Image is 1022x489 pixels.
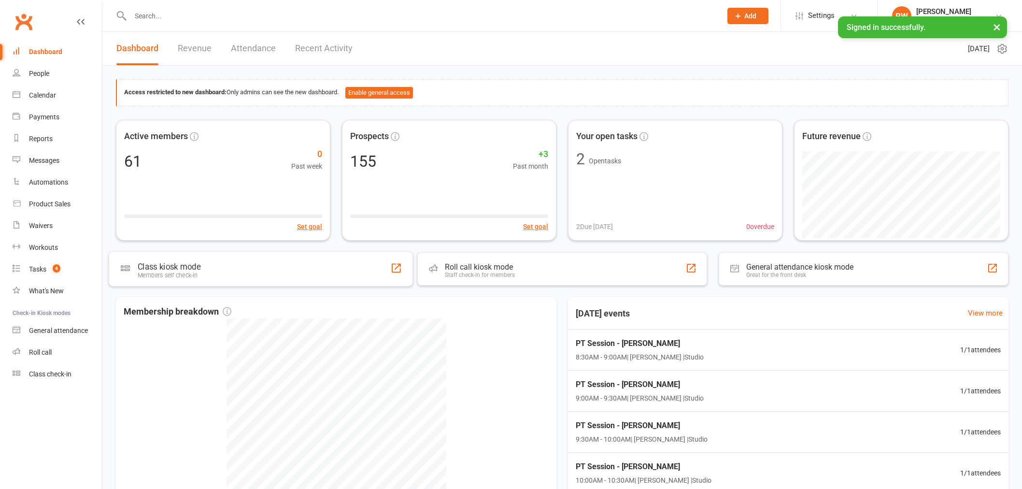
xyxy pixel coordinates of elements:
[802,129,861,144] span: Future revenue
[29,70,49,77] div: People
[576,460,711,473] span: PT Session - [PERSON_NAME]
[13,85,102,106] a: Calendar
[29,370,71,378] div: Class check-in
[178,32,212,65] a: Revenue
[589,157,621,165] span: Open tasks
[13,193,102,215] a: Product Sales
[29,222,53,230] div: Waivers
[13,150,102,172] a: Messages
[29,48,62,56] div: Dashboard
[916,7,983,16] div: [PERSON_NAME]
[445,272,515,278] div: Staff check-in for members
[29,200,71,208] div: Product Sales
[29,91,56,99] div: Calendar
[29,178,68,186] div: Automations
[13,342,102,363] a: Roll call
[124,129,188,144] span: Active members
[988,16,1006,37] button: ×
[29,287,64,295] div: What's New
[29,113,59,121] div: Payments
[350,129,389,144] span: Prospects
[291,147,322,161] span: 0
[138,262,200,272] div: Class kiosk mode
[345,87,413,99] button: Enable general access
[576,393,704,403] span: 9:00AM - 9:30AM | [PERSON_NAME] | Studio
[576,337,704,350] span: PT Session - [PERSON_NAME]
[445,262,515,272] div: Roll call kiosk mode
[13,259,102,280] a: Tasks 4
[13,106,102,128] a: Payments
[746,221,774,232] span: 0 overdue
[576,434,708,445] span: 9:30AM - 10:00AM | [PERSON_NAME] | Studio
[968,43,990,55] span: [DATE]
[576,221,613,232] span: 2 Due [DATE]
[13,63,102,85] a: People
[808,5,835,27] span: Settings
[124,88,227,96] strong: Access restricted to new dashboard:
[746,262,853,272] div: General attendance kiosk mode
[124,87,1001,99] div: Only admins can see the new dashboard.
[892,6,911,26] div: RW
[231,32,276,65] a: Attendance
[295,32,353,65] a: Recent Activity
[523,221,548,232] button: Set goal
[576,475,711,486] span: 10:00AM - 10:30AM | [PERSON_NAME] | Studio
[744,12,756,20] span: Add
[968,307,1003,319] a: View more
[513,147,548,161] span: +3
[847,23,925,32] span: Signed in successfully.
[576,419,708,432] span: PT Session - [PERSON_NAME]
[513,161,548,172] span: Past month
[13,280,102,302] a: What's New
[916,16,983,25] div: True Personal Training
[727,8,768,24] button: Add
[116,32,158,65] a: Dashboard
[13,215,102,237] a: Waivers
[13,363,102,385] a: Class kiosk mode
[13,172,102,193] a: Automations
[29,157,59,164] div: Messages
[13,41,102,63] a: Dashboard
[746,272,853,278] div: Great for the front desk
[960,468,1001,478] span: 1 / 1 attendees
[29,327,88,334] div: General attendance
[124,154,142,169] div: 61
[13,237,102,259] a: Workouts
[576,129,638,144] span: Your open tasks
[124,305,231,319] span: Membership breakdown
[960,386,1001,396] span: 1 / 1 attendees
[291,161,322,172] span: Past week
[53,264,60,273] span: 4
[29,348,52,356] div: Roll call
[29,135,53,143] div: Reports
[568,305,638,322] h3: [DATE] events
[576,352,704,362] span: 8:30AM - 9:00AM | [PERSON_NAME] | Studio
[138,272,200,279] div: Members self check-in
[297,221,322,232] button: Set goal
[13,128,102,150] a: Reports
[576,378,704,391] span: PT Session - [PERSON_NAME]
[350,154,376,169] div: 155
[29,265,46,273] div: Tasks
[960,345,1001,355] span: 1 / 1 attendees
[128,9,715,23] input: Search...
[29,244,58,251] div: Workouts
[960,427,1001,437] span: 1 / 1 attendees
[12,10,36,34] a: Clubworx
[13,320,102,342] a: General attendance kiosk mode
[576,151,585,167] div: 2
